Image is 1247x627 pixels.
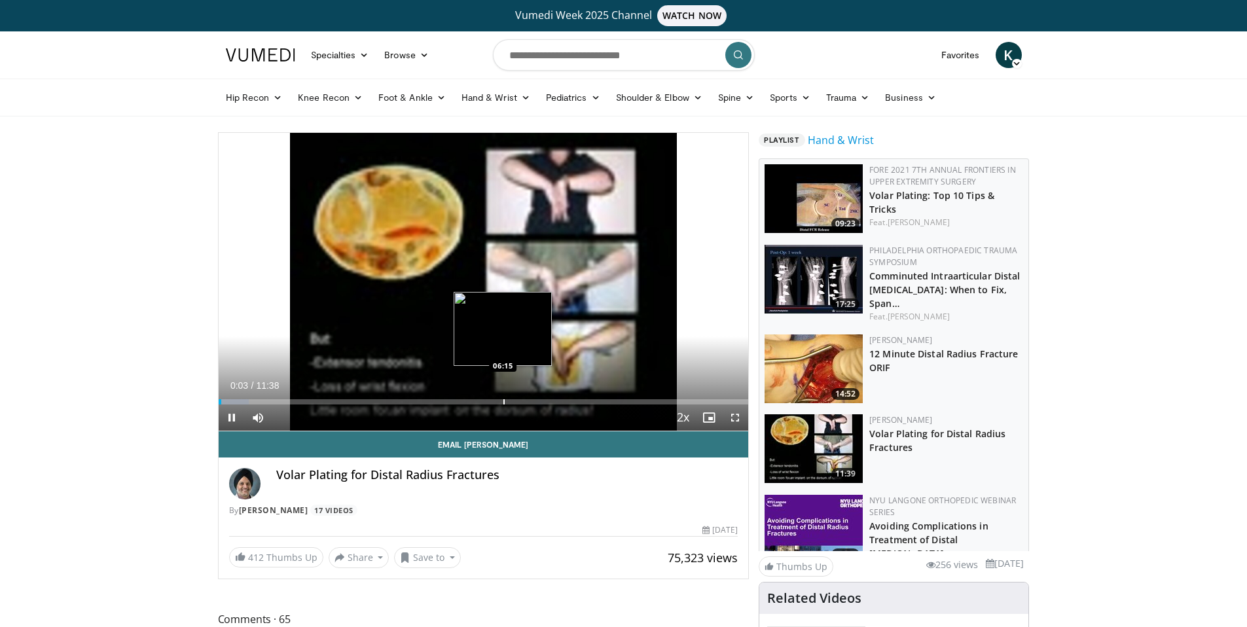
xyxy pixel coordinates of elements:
button: Pause [219,404,245,431]
a: 11:39 [765,414,863,483]
a: Favorites [933,42,988,68]
a: 12 Minute Distal Radius Fracture ORIF [869,348,1018,374]
button: Share [329,547,389,568]
a: Volar Plating for Distal Radius Fractures [869,427,1005,454]
span: 11:39 [831,468,859,480]
a: [PERSON_NAME] [239,505,308,516]
a: [PERSON_NAME] [869,334,932,346]
span: 09:23 [831,218,859,230]
a: 09:23 [765,164,863,233]
a: Business [877,84,944,111]
h4: Related Videos [767,590,861,606]
button: Fullscreen [722,404,748,431]
video-js: Video Player [219,133,749,431]
a: Hand & Wrist [808,132,874,148]
a: 14:52 [765,334,863,403]
a: 89:06 [765,495,863,564]
a: Thumbs Up [759,556,833,577]
a: Hip Recon [218,84,291,111]
span: 17:25 [831,298,859,310]
div: [DATE] [702,524,738,536]
span: 14:52 [831,388,859,400]
a: 412 Thumbs Up [229,547,323,567]
span: 11:38 [256,380,279,391]
li: 256 views [926,558,978,572]
input: Search topics, interventions [493,39,755,71]
a: Comminuted Intraarticular Distal [MEDICAL_DATA]: When to Fix, Span… [869,270,1020,310]
li: [DATE] [986,556,1024,571]
a: Vumedi Week 2025 ChannelWATCH NOW [228,5,1020,26]
a: Philadelphia Orthopaedic Trauma Symposium [869,245,1017,268]
button: Mute [245,404,271,431]
a: Spine [710,84,762,111]
img: c2d76d2b-32a1-47bf-abca-1a9f3ed4a02e.150x105_q85_crop-smart_upscale.jpg [765,245,863,313]
span: 0:03 [230,380,248,391]
a: 17:25 [765,245,863,313]
img: Avatar [229,468,261,499]
button: Enable picture-in-picture mode [696,404,722,431]
img: VuMedi Logo [226,48,295,62]
a: Email [PERSON_NAME] [219,431,749,457]
a: NYU Langone Orthopedic Webinar Series [869,495,1016,518]
a: Pediatrics [538,84,608,111]
a: 17 Videos [310,505,358,516]
a: K [996,42,1022,68]
span: 412 [248,551,264,564]
span: WATCH NOW [657,5,727,26]
div: Feat. [869,217,1023,228]
a: Foot & Ankle [370,84,454,111]
a: Avoiding Complications in Treatment of Distal [MEDICAL_DATA] - [GEOGRAPHIC_DATA]… [869,520,988,573]
div: Progress Bar [219,399,749,404]
a: Knee Recon [290,84,370,111]
img: image.jpeg [454,292,552,366]
h4: Volar Plating for Distal Radius Fractures [276,468,738,482]
img: 99621ec1-f93f-4954-926a-d628ad4370b3.jpg.150x105_q85_crop-smart_upscale.jpg [765,334,863,403]
a: Specialties [303,42,377,68]
a: Trauma [818,84,878,111]
span: 75,323 views [668,550,738,565]
a: Sports [762,84,818,111]
a: FORE 2021 7th Annual Frontiers in Upper Extremity Surgery [869,164,1016,187]
a: [PERSON_NAME] [888,217,950,228]
span: Playlist [759,134,804,147]
a: [PERSON_NAME] [869,414,932,425]
img: 75c8731b-05a3-46df-8fdd-6b672161d66d.jpg.150x105_q85_crop-smart_upscale.jpg [765,495,863,564]
button: Playback Rate [670,404,696,431]
div: By [229,505,738,516]
a: Browse [376,42,437,68]
a: Shoulder & Elbow [608,84,710,111]
img: 9bf9c83f-2ac3-48a9-810f-d3344e3bf381.150x105_q85_crop-smart_upscale.jpg [765,164,863,233]
a: [PERSON_NAME] [888,311,950,322]
a: Hand & Wrist [454,84,538,111]
img: Vumedi-_volar_plating_100006814_3.jpg.150x105_q85_crop-smart_upscale.jpg [765,414,863,483]
span: 89:06 [831,548,859,560]
span: / [251,380,254,391]
button: Save to [394,547,461,568]
div: Feat. [869,311,1023,323]
a: Volar Plating: Top 10 Tips & Tricks [869,189,994,215]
